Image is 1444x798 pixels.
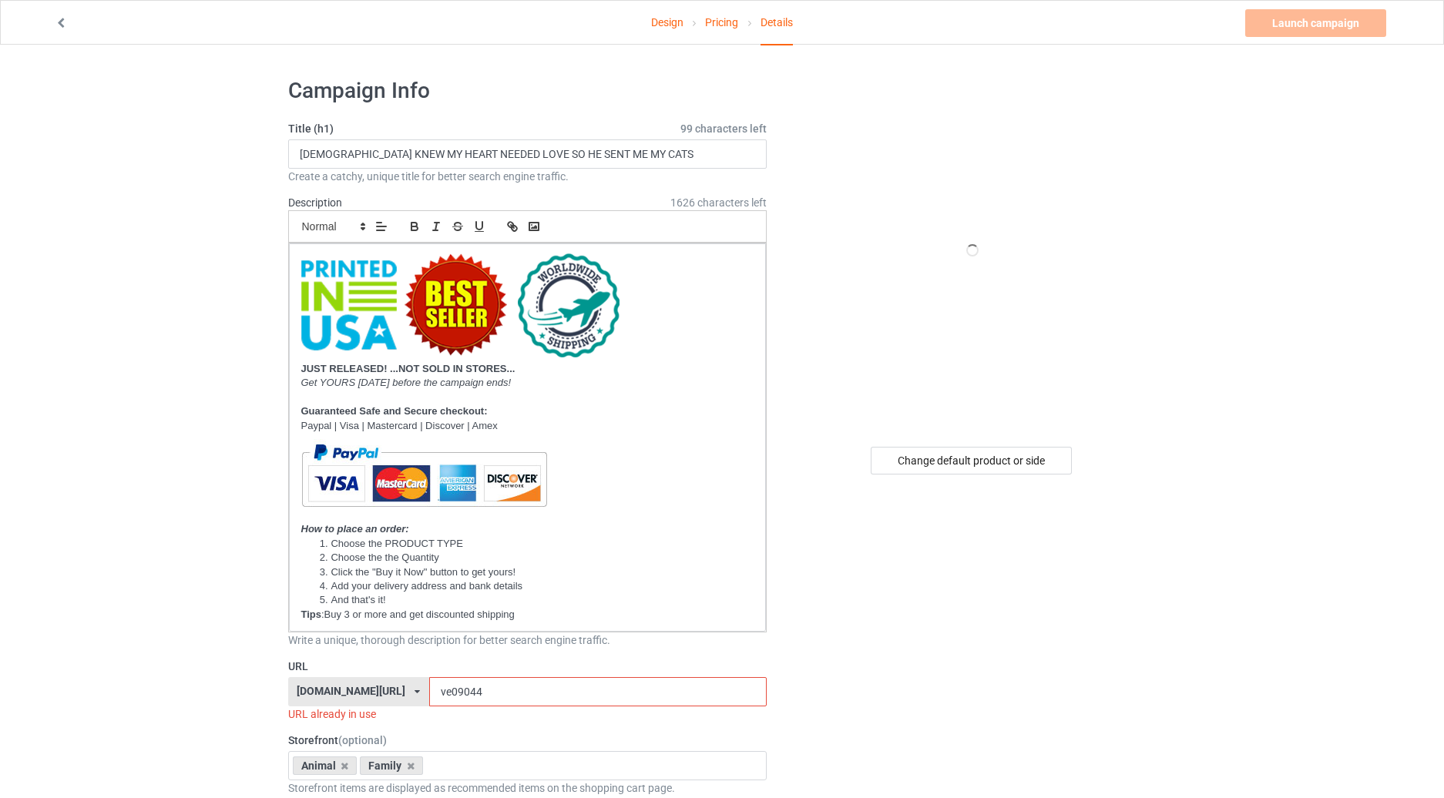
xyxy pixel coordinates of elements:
li: And that's it! [316,593,754,607]
strong: JUST RELEASED! ...NOT SOLD IN STORES... [301,363,515,374]
div: Storefront items are displayed as recommended items on the shopping cart page. [288,780,767,796]
img: AM_mc_vs_dc_ae.jpg [301,433,547,518]
div: Change default product or side [871,447,1072,474]
div: URL already in use [288,706,767,722]
span: 1626 characters left [670,195,767,210]
em: Get YOURS [DATE] before the campaign ends! [301,377,512,388]
label: Description [288,196,342,209]
div: [DOMAIN_NAME][URL] [297,686,405,696]
p: Paypal | Visa | Mastercard | Discover | Amex [301,419,754,434]
strong: Tips [301,609,322,620]
span: (optional) [338,734,387,746]
label: Storefront [288,733,767,748]
div: Write a unique, thorough description for better search engine traffic. [288,632,767,648]
label: Title (h1) [288,121,767,136]
strong: Guaranteed Safe and Secure checkout: [301,405,488,417]
em: How to place an order: [301,523,409,535]
div: Animal [293,756,358,775]
label: URL [288,659,767,674]
a: Design [651,1,683,44]
h1: Campaign Info [288,77,767,105]
li: Choose the PRODUCT TYPE [316,537,754,551]
li: Choose the the Quantity [316,551,754,565]
li: Add your delivery address and bank details [316,579,754,593]
span: 99 characters left [680,121,767,136]
p: :Buy 3 or more and get discounted shipping [301,608,754,622]
div: Details [761,1,793,45]
div: Family [360,756,423,775]
a: Pricing [705,1,738,44]
img: 0f398873-31b8-474e-a66b-c8d8c57c2412 [301,253,620,357]
li: Click the "Buy it Now" button to get yours! [316,565,754,579]
div: Create a catchy, unique title for better search engine traffic. [288,169,767,184]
